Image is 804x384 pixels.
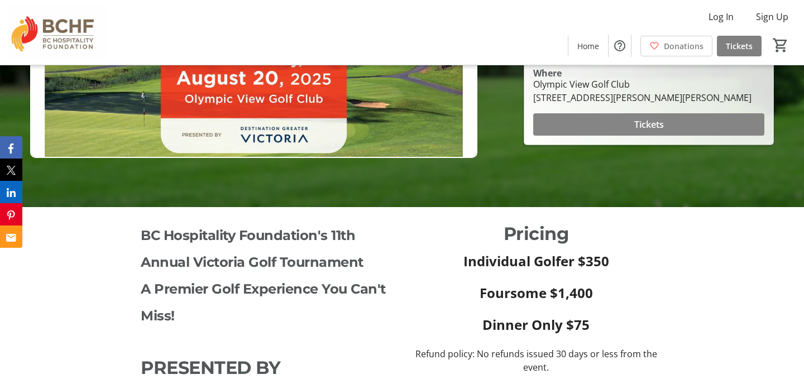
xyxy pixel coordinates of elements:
span: BC Hospitality Foundation's 11th Annual Victoria Golf Tournament [141,227,363,270]
button: Log In [700,8,743,26]
strong: Dinner Only [482,315,563,334]
span: Tickets [726,40,753,52]
a: Tickets [717,36,762,56]
span: Home [577,40,599,52]
img: BC Hospitality Foundation's Logo [7,4,106,60]
span: Tickets [634,118,664,131]
div: Where [533,69,562,78]
p: Pricing [409,220,663,247]
strong: $75 [566,315,590,334]
span: A Premier Golf Experience You Can't Miss! [141,281,386,324]
a: Home [568,36,608,56]
div: Olympic View Golf Club [533,78,752,91]
span: Sign Up [756,10,788,23]
button: Help [609,35,631,57]
button: Cart [770,35,791,55]
button: Tickets [533,113,764,136]
strong: Foursome $1,400 [480,284,593,302]
strong: Individual Golfer $350 [463,252,609,270]
span: Donations [664,40,703,52]
button: Sign Up [747,8,797,26]
p: Refund policy: No refunds issued 30 days or less from the event. [409,347,663,374]
a: Donations [640,36,712,56]
div: [STREET_ADDRESS][PERSON_NAME][PERSON_NAME] [533,91,752,104]
span: Log In [709,10,734,23]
